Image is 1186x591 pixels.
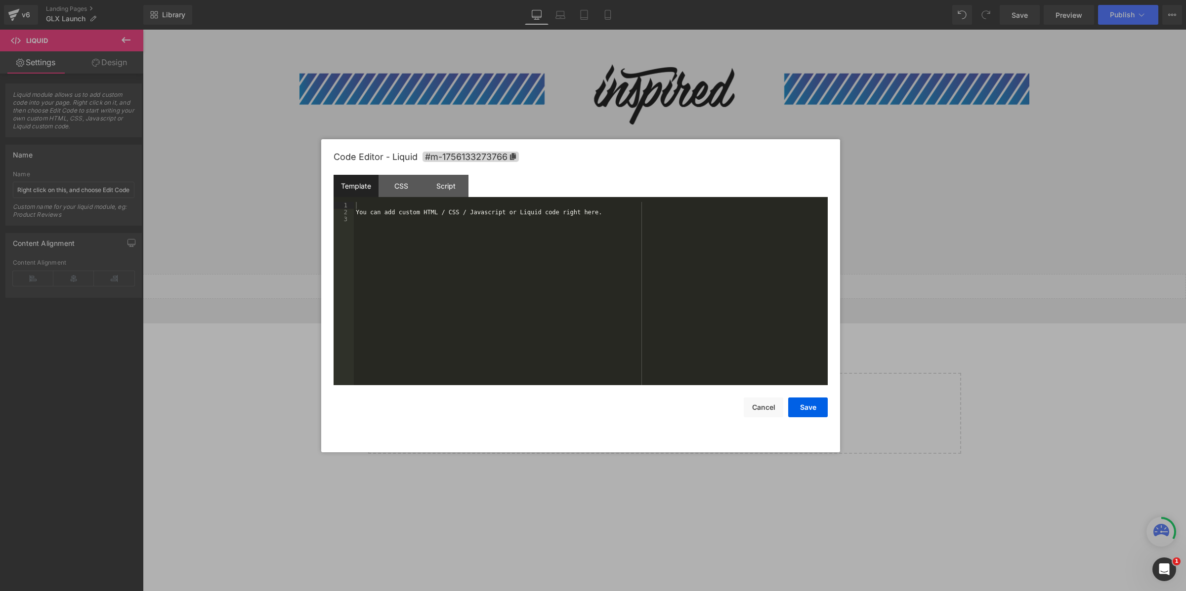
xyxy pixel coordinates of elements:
[526,366,615,386] a: Add Single Section
[423,152,519,162] span: Click to copy
[744,397,783,417] button: Cancel
[334,152,418,162] span: Code Editor - Liquid
[788,397,828,417] button: Save
[334,175,379,197] div: Template
[334,202,354,209] div: 1
[334,209,354,216] div: 2
[334,216,354,223] div: 3
[379,175,424,197] div: CSS
[241,394,803,401] p: or Drag & Drop elements from left sidebar
[429,366,518,386] a: Explore Blocks
[1173,557,1181,565] span: 1
[1152,557,1176,581] iframe: Intercom live chat
[424,175,468,197] div: Script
